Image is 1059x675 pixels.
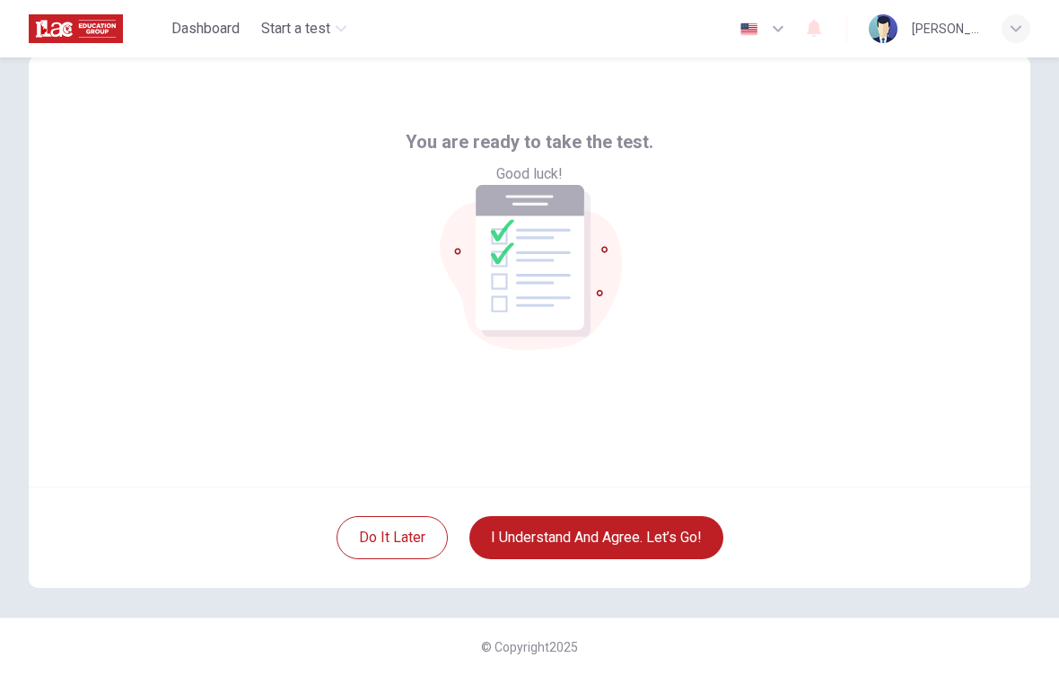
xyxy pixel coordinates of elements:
[261,18,330,39] span: Start a test
[481,640,578,654] span: © Copyright 2025
[254,13,354,45] button: Start a test
[164,13,247,45] button: Dashboard
[869,14,897,43] img: Profile picture
[912,18,980,39] div: [PERSON_NAME] [PERSON_NAME]
[496,163,563,185] span: Good luck!
[29,11,123,47] img: ILAC logo
[337,516,448,559] button: Do it later
[469,516,723,559] button: I understand and agree. Let’s go!
[406,127,653,156] span: You are ready to take the test.
[29,11,164,47] a: ILAC logo
[171,18,240,39] span: Dashboard
[738,22,760,36] img: en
